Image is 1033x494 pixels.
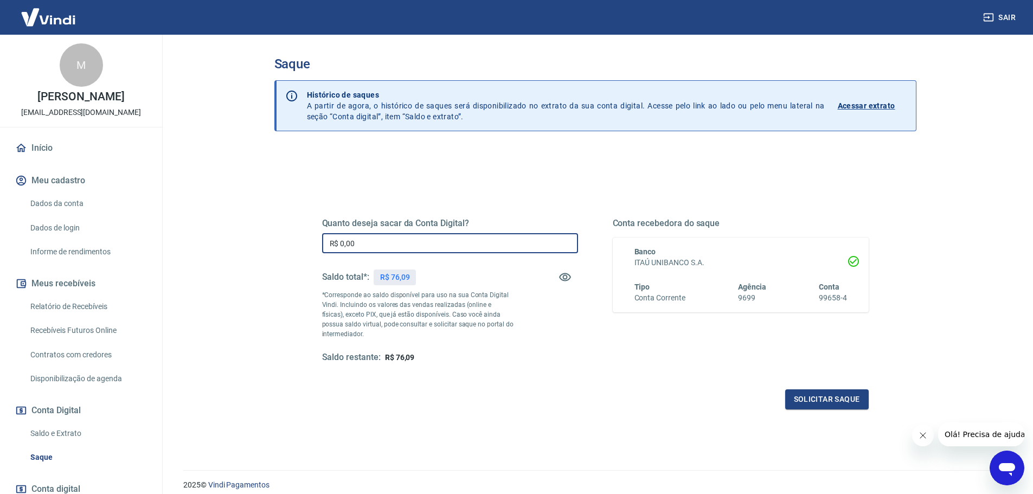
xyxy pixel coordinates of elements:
a: Disponibilização de agenda [26,368,149,390]
p: [PERSON_NAME] [37,91,124,102]
a: Contratos com credores [26,344,149,366]
span: Banco [634,247,656,256]
p: [EMAIL_ADDRESS][DOMAIN_NAME] [21,107,141,118]
a: Recebíveis Futuros Online [26,319,149,342]
p: Acessar extrato [838,100,895,111]
span: Olá! Precisa de ajuda? [7,8,91,16]
p: A partir de agora, o histórico de saques será disponibilizado no extrato da sua conta digital. Ac... [307,89,825,122]
span: Conta [819,283,839,291]
span: R$ 76,09 [385,353,415,362]
iframe: Botão para abrir a janela de mensagens [990,451,1024,485]
span: Tipo [634,283,650,291]
h3: Saque [274,56,916,72]
a: Vindi Pagamentos [208,480,270,489]
h6: 9699 [738,292,766,304]
img: Vindi [13,1,84,34]
button: Conta Digital [13,399,149,422]
p: R$ 76,09 [380,272,410,283]
iframe: Fechar mensagem [912,425,934,446]
h6: Conta Corrente [634,292,685,304]
a: Saque [26,446,149,469]
h5: Saldo total*: [322,272,369,283]
a: Informe de rendimentos [26,241,149,263]
a: Dados de login [26,217,149,239]
iframe: Mensagem da empresa [938,422,1024,446]
button: Meus recebíveis [13,272,149,296]
h5: Quanto deseja sacar da Conta Digital? [322,218,578,229]
div: M [60,43,103,87]
h6: 99658-4 [819,292,847,304]
a: Dados da conta [26,193,149,215]
button: Sair [981,8,1020,28]
button: Solicitar saque [785,389,869,409]
p: Histórico de saques [307,89,825,100]
h6: ITAÚ UNIBANCO S.A. [634,257,847,268]
p: 2025 © [183,479,1007,491]
h5: Saldo restante: [322,352,381,363]
a: Início [13,136,149,160]
button: Meu cadastro [13,169,149,193]
h5: Conta recebedora do saque [613,218,869,229]
a: Relatório de Recebíveis [26,296,149,318]
a: Saldo e Extrato [26,422,149,445]
a: Acessar extrato [838,89,907,122]
p: *Corresponde ao saldo disponível para uso na sua Conta Digital Vindi. Incluindo os valores das ve... [322,290,514,339]
span: Agência [738,283,766,291]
